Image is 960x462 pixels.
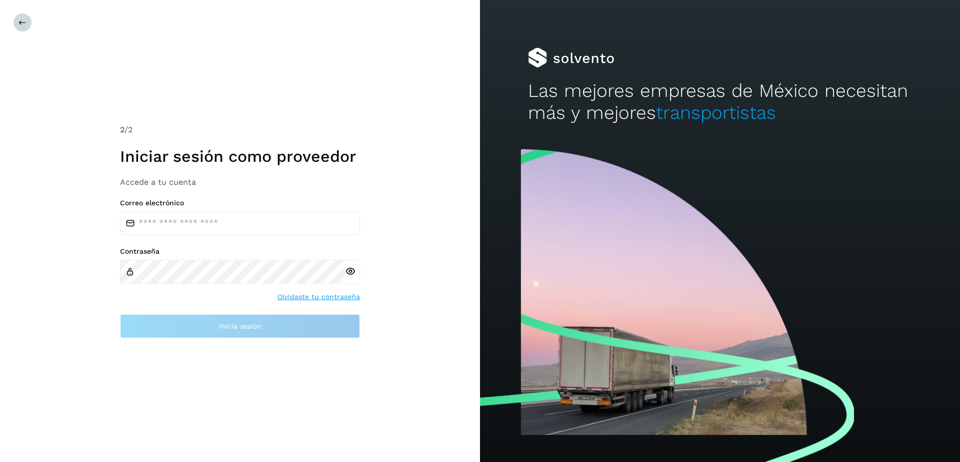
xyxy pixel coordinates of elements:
[120,125,124,134] span: 2
[120,124,360,136] div: /2
[120,147,360,166] h1: Iniciar sesión como proveedor
[120,177,360,187] h3: Accede a tu cuenta
[120,314,360,338] button: Inicia sesión
[120,199,360,207] label: Correo electrónico
[120,247,360,256] label: Contraseña
[277,292,360,302] a: Olvidaste tu contraseña
[219,323,261,330] span: Inicia sesión
[656,102,776,123] span: transportistas
[528,80,912,124] h2: Las mejores empresas de México necesitan más y mejores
